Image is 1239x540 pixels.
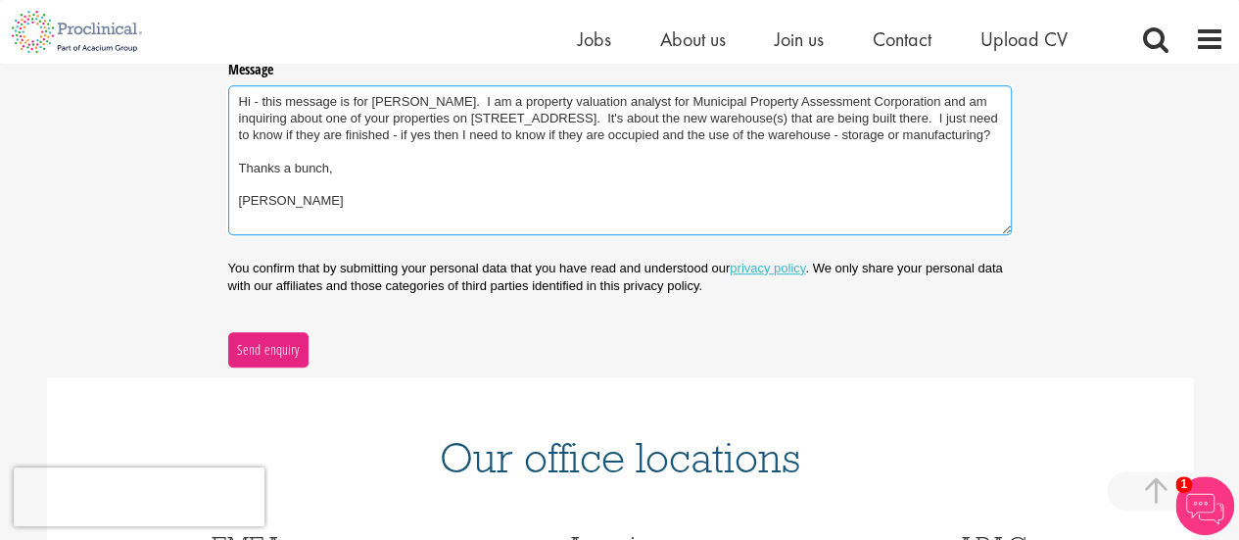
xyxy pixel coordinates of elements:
a: Jobs [578,26,611,52]
img: Chatbot [1175,476,1234,535]
span: Send enquiry [236,339,300,361]
iframe: reCAPTCHA [14,467,264,526]
label: Message [228,54,1012,79]
a: Upload CV [980,26,1068,52]
h1: Our office locations [76,436,1164,479]
a: Contact [873,26,931,52]
p: You confirm that by submitting your personal data that you have read and understood our . We only... [228,260,1012,295]
a: About us [660,26,726,52]
a: privacy policy [730,261,805,275]
button: Send enquiry [228,332,309,368]
span: 1 [1175,476,1192,493]
a: Join us [775,26,824,52]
